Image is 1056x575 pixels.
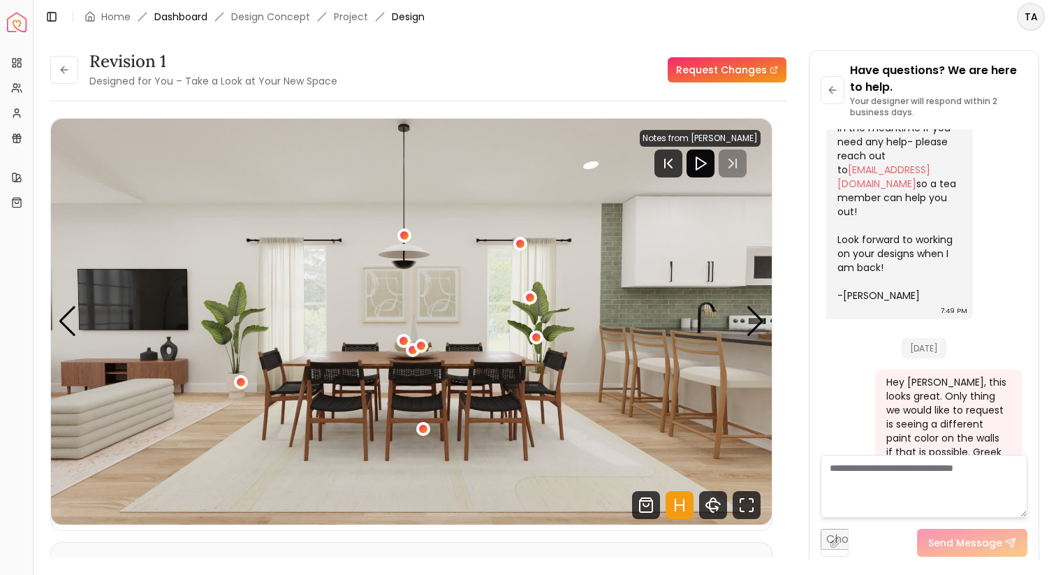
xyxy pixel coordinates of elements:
[850,96,1027,118] p: Your designer will respond within 2 business days.
[1018,4,1043,29] span: TA
[89,74,337,88] small: Designed for You – Take a Look at Your New Space
[1017,3,1045,31] button: TA
[666,491,694,519] svg: Hotspots Toggle
[654,150,682,177] svg: Previous Track
[668,57,786,82] a: Request Changes
[334,10,368,24] a: Project
[89,50,337,73] h3: Revision 1
[699,491,727,519] svg: 360 View
[51,119,772,525] div: 1 / 6
[85,10,425,24] nav: breadcrumb
[902,338,946,358] span: [DATE]
[850,62,1027,96] p: Have questions? We are here to help.
[51,119,772,525] img: Design Render 1
[231,10,310,24] li: Design Concept
[58,306,77,337] div: Previous slide
[692,155,709,172] svg: Play
[154,10,207,24] a: Dashboard
[632,491,660,519] svg: Shop Products from this design
[886,375,1008,473] div: Hey [PERSON_NAME], this looks great. Only thing we would like to request is seeing a different pa...
[7,13,27,32] img: Spacejoy Logo
[101,10,131,24] a: Home
[733,491,761,519] svg: Fullscreen
[51,119,772,525] div: Carousel
[7,13,27,32] a: Spacejoy
[941,304,967,318] div: 7:49 PM
[837,163,930,191] a: [EMAIL_ADDRESS][DOMAIN_NAME]
[746,306,765,337] div: Next slide
[640,130,761,147] div: Notes from [PERSON_NAME]
[392,10,425,24] span: Design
